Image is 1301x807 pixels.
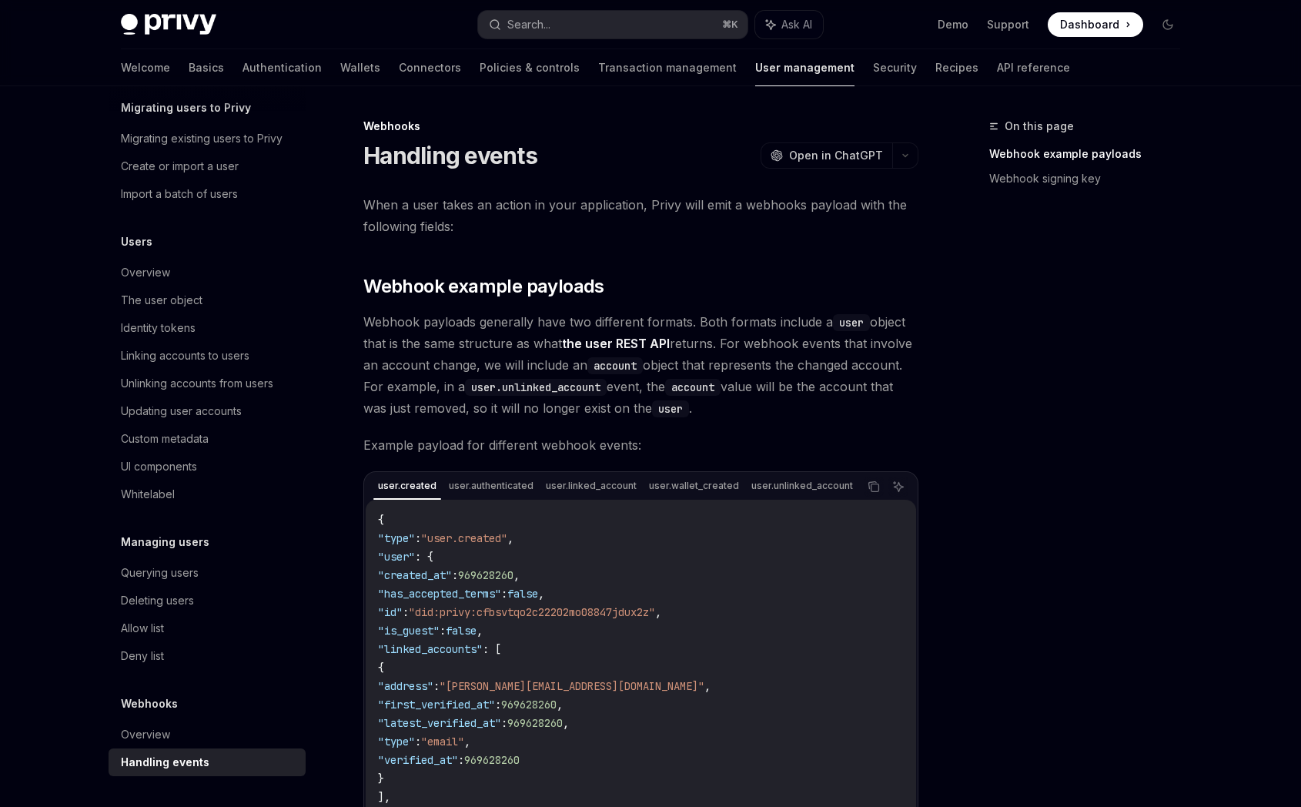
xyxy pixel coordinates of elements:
[121,725,170,744] div: Overview
[378,790,390,804] span: ],
[507,15,550,34] div: Search...
[109,286,306,314] a: The user object
[598,49,737,86] a: Transaction management
[452,568,458,582] span: :
[242,49,322,86] a: Authentication
[415,531,421,545] span: :
[121,753,209,772] div: Handling events
[378,753,458,767] span: "verified_at"
[833,314,870,331] code: user
[109,425,306,453] a: Custom metadata
[507,531,513,545] span: ,
[421,735,464,748] span: "email"
[378,513,384,527] span: {
[989,166,1192,191] a: Webhook signing key
[378,716,501,730] span: "latest_verified_at"
[873,49,917,86] a: Security
[363,142,537,169] h1: Handling events
[109,397,306,425] a: Updating user accounts
[109,180,306,208] a: Import a batch of users
[541,477,641,495] div: user.linked_account
[480,49,580,86] a: Policies & controls
[562,336,670,352] a: the user REST API
[722,18,738,31] span: ⌘ K
[109,370,306,397] a: Unlinking accounts from users
[378,772,384,785] span: }
[121,695,178,713] h5: Webhooks
[507,587,538,601] span: false
[403,605,409,619] span: :
[378,587,501,601] span: "has_accepted_terms"
[415,550,433,564] span: : {
[378,698,495,712] span: "first_verified_at"
[121,319,196,337] div: Identity tokens
[458,568,513,582] span: 969628260
[109,453,306,481] a: UI components
[501,716,507,730] span: :
[655,605,661,619] span: ,
[557,698,563,712] span: ,
[121,374,273,393] div: Unlinking accounts from users
[121,485,175,504] div: Whitelabel
[121,619,164,638] div: Allow list
[121,564,199,582] div: Querying users
[121,430,209,448] div: Custom metadata
[644,477,744,495] div: user.wallet_created
[399,49,461,86] a: Connectors
[935,49,978,86] a: Recipes
[378,550,415,564] span: "user"
[109,152,306,180] a: Create or import a user
[378,735,415,748] span: "type"
[755,49,855,86] a: User management
[121,157,239,176] div: Create or import a user
[477,624,483,638] span: ,
[109,481,306,508] a: Whitelabel
[507,716,563,730] span: 969628260
[378,661,384,675] span: {
[373,477,441,495] div: user.created
[363,194,918,237] span: When a user takes an action in your application, Privy will emit a webhooks payload with the foll...
[378,568,452,582] span: "created_at"
[563,716,569,730] span: ,
[109,748,306,776] a: Handling events
[433,679,440,693] span: :
[121,647,164,665] div: Deny list
[109,587,306,614] a: Deleting users
[109,721,306,748] a: Overview
[704,679,711,693] span: ,
[440,679,704,693] span: "[PERSON_NAME][EMAIL_ADDRESS][DOMAIN_NAME]"
[121,49,170,86] a: Welcome
[109,642,306,670] a: Deny list
[997,49,1070,86] a: API reference
[888,477,908,497] button: Ask AI
[864,477,884,497] button: Copy the contents from the code block
[363,119,918,134] div: Webhooks
[378,531,415,545] span: "type"
[938,17,968,32] a: Demo
[1156,12,1180,37] button: Toggle dark mode
[121,457,197,476] div: UI components
[538,587,544,601] span: ,
[340,49,380,86] a: Wallets
[458,753,464,767] span: :
[109,125,306,152] a: Migrating existing users to Privy
[501,698,557,712] span: 969628260
[464,735,470,748] span: ,
[109,314,306,342] a: Identity tokens
[587,357,643,374] code: account
[989,142,1192,166] a: Webhook example payloads
[121,129,283,148] div: Migrating existing users to Privy
[761,142,892,169] button: Open in ChatGPT
[121,233,152,251] h5: Users
[378,624,440,638] span: "is_guest"
[378,642,483,656] span: "linked_accounts"
[446,624,477,638] span: false
[121,291,202,310] div: The user object
[789,148,883,163] span: Open in ChatGPT
[121,347,249,365] div: Linking accounts to users
[444,477,538,495] div: user.authenticated
[665,379,721,396] code: account
[465,379,607,396] code: user.unlinked_account
[109,559,306,587] a: Querying users
[121,14,216,35] img: dark logo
